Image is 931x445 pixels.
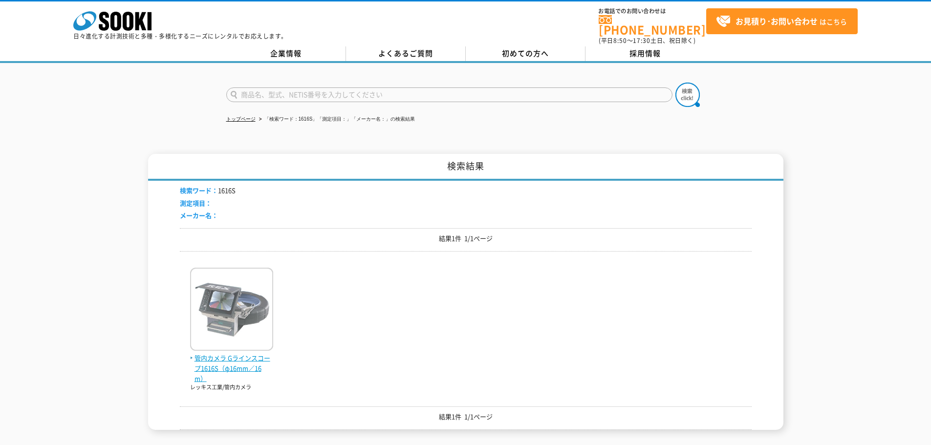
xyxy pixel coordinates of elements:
span: メーカー名： [180,211,218,220]
a: 企業情報 [226,46,346,61]
span: 管内カメラ Gラインスコープ1616S（φ16mm／16m） [190,353,273,383]
li: 「検索ワード：1616S」「測定項目：」「メーカー名：」の検索結果 [257,114,415,125]
img: btn_search.png [675,83,700,107]
p: 日々進化する計測技術と多種・多様化するニーズにレンタルでお応えします。 [73,33,287,39]
p: 結果1件 1/1ページ [180,233,752,244]
span: お電話でのお問い合わせは [599,8,706,14]
a: 初めての方へ [466,46,585,61]
span: 8:50 [613,36,627,45]
li: 1616S [180,186,236,196]
a: よくあるご質問 [346,46,466,61]
input: 商品名、型式、NETIS番号を入力してください [226,87,672,102]
img: Gラインスコープ1616S（φ16mm／16m） [190,268,273,353]
strong: お見積り･お問い合わせ [736,15,818,27]
a: 管内カメラ Gラインスコープ1616S（φ16mm／16m） [190,343,273,383]
p: レッキス工業/管内カメラ [190,383,273,392]
a: [PHONE_NUMBER] [599,15,706,35]
h1: 検索結果 [148,154,783,181]
span: 検索ワード： [180,186,218,195]
span: 測定項目： [180,198,212,208]
a: お見積り･お問い合わせはこちら [706,8,858,34]
span: 初めての方へ [502,48,549,59]
a: トップページ [226,116,256,122]
span: はこちら [716,14,847,29]
a: 採用情報 [585,46,705,61]
p: 結果1件 1/1ページ [180,412,752,422]
span: (平日 ～ 土日、祝日除く) [599,36,695,45]
span: 17:30 [633,36,650,45]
